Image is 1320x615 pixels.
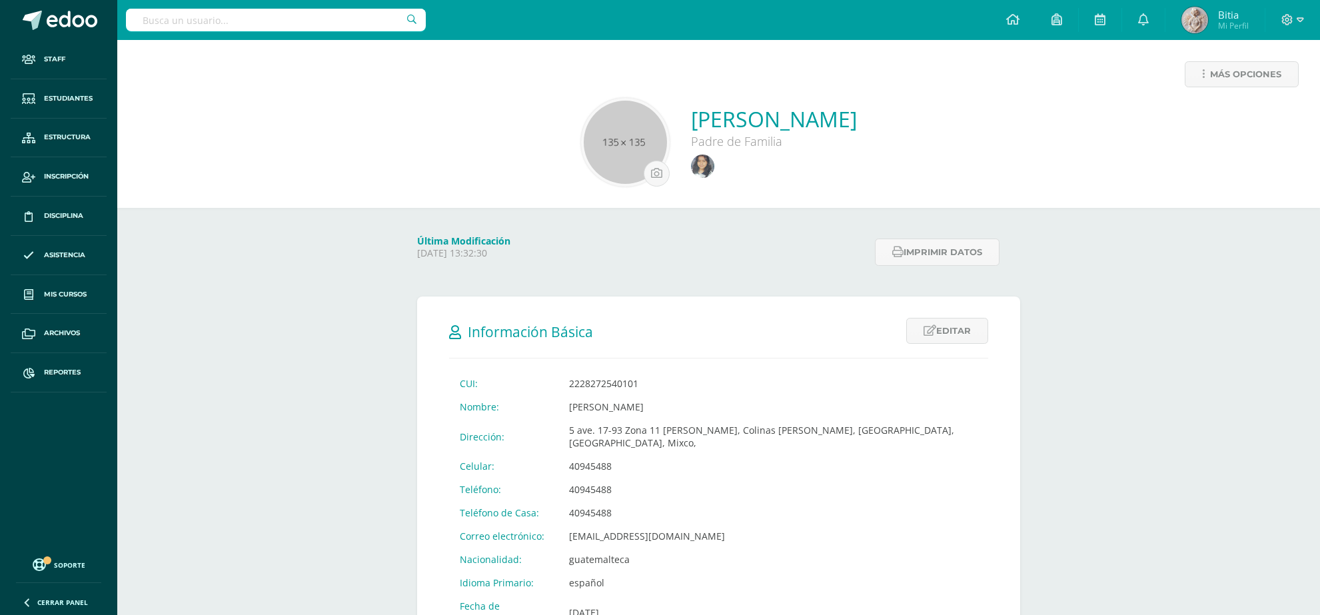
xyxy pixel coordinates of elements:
td: Dirección: [449,418,558,454]
td: Nacionalidad: [449,548,558,571]
td: 40945488 [558,478,988,501]
img: 135x135 [584,101,667,184]
td: Correo electrónico: [449,524,558,548]
a: Inscripción [11,157,107,197]
td: Nombre: [449,395,558,418]
a: Archivos [11,314,107,353]
a: Mis cursos [11,275,107,314]
td: [PERSON_NAME] [558,395,988,418]
td: 40945488 [558,454,988,478]
span: Reportes [44,367,81,378]
div: Padre de Familia [691,133,857,149]
a: Disciplina [11,197,107,236]
button: Imprimir datos [875,239,999,266]
span: Información Básica [468,322,593,341]
span: Bitia [1218,8,1249,21]
span: Soporte [54,560,85,570]
td: 5 ave. 17-93 Zona 11 [PERSON_NAME], Colinas [PERSON_NAME], [GEOGRAPHIC_DATA], [GEOGRAPHIC_DATA], ... [558,418,988,454]
span: Cerrar panel [37,598,88,607]
span: Estudiantes [44,93,93,104]
a: Soporte [16,555,101,573]
span: Archivos [44,328,80,338]
h4: Última Modificación [417,235,867,247]
span: Estructura [44,132,91,143]
span: Staff [44,54,65,65]
a: [PERSON_NAME] [691,105,857,133]
span: Mis cursos [44,289,87,300]
span: Más opciones [1210,62,1281,87]
a: Más opciones [1185,61,1299,87]
td: Celular: [449,454,558,478]
td: español [558,571,988,594]
img: 0721312b14301b3cebe5de6252ad211a.png [1181,7,1208,33]
td: [EMAIL_ADDRESS][DOMAIN_NAME] [558,524,988,548]
a: Staff [11,40,107,79]
input: Busca un usuario... [126,9,426,31]
td: CUI: [449,372,558,395]
td: Idioma Primario: [449,571,558,594]
a: Reportes [11,353,107,392]
td: 2228272540101 [558,372,988,395]
a: Estudiantes [11,79,107,119]
td: 40945488 [558,501,988,524]
a: Asistencia [11,236,107,275]
p: [DATE] 13:32:30 [417,247,867,259]
span: Inscripción [44,171,89,182]
img: 973ec643666976a572d10c4d2504e4e8.png [691,155,714,178]
span: Mi Perfil [1218,20,1249,31]
td: Teléfono de Casa: [449,501,558,524]
span: Disciplina [44,211,83,221]
a: Estructura [11,119,107,158]
span: Asistencia [44,250,85,261]
td: guatemalteca [558,548,988,571]
a: Editar [906,318,988,344]
td: Teléfono: [449,478,558,501]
